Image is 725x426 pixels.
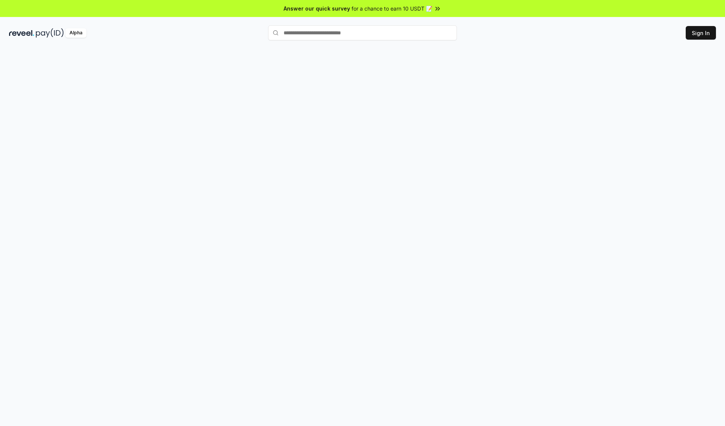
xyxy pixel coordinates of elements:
span: for a chance to earn 10 USDT 📝 [352,5,432,12]
img: pay_id [36,28,64,38]
img: reveel_dark [9,28,34,38]
button: Sign In [686,26,716,40]
div: Alpha [65,28,86,38]
span: Answer our quick survey [284,5,350,12]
